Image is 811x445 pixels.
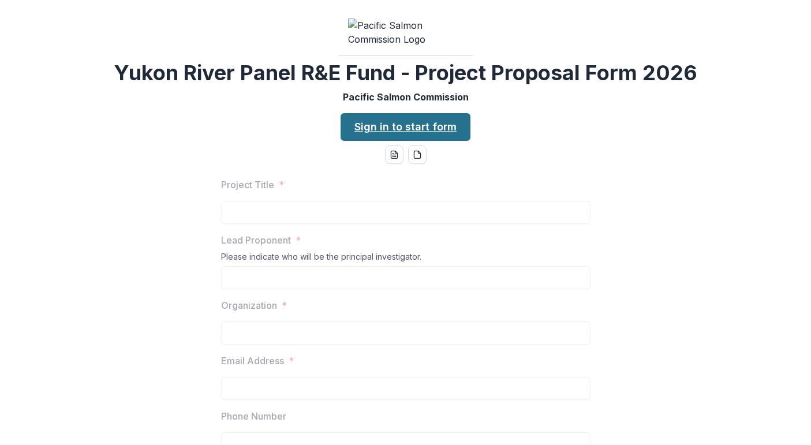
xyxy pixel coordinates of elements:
button: pdf-download [408,145,427,164]
div: Please indicate who will be the principal investigator. [221,252,591,266]
p: Pacific Salmon Commission [343,90,469,104]
p: Organization [221,298,277,312]
a: Sign in to start form [341,113,470,141]
p: Lead Proponent [221,233,291,247]
button: word-download [385,145,403,164]
p: Email Address [221,354,284,368]
img: Pacific Salmon Commission Logo [348,18,464,46]
h2: Yukon River Panel R&E Fund - Project Proposal Form 2026 [114,61,697,85]
p: Phone Number [221,409,286,423]
p: Project Title [221,178,274,192]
